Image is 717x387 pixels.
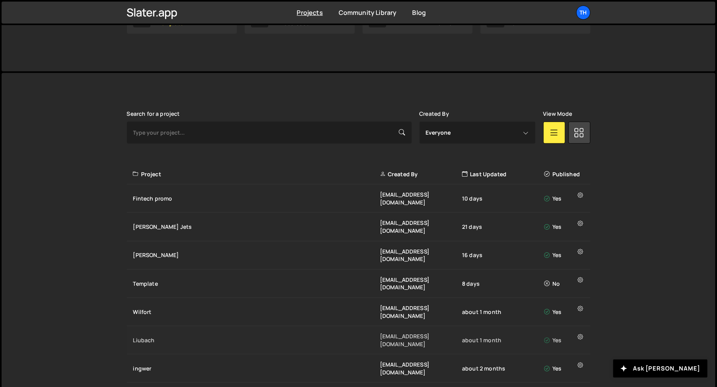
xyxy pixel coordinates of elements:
[380,191,462,206] div: [EMAIL_ADDRESS][DOMAIN_NAME]
[133,336,380,344] div: Liubach
[545,170,586,178] div: Published
[133,195,380,203] div: Fintech promo
[462,195,544,203] div: 10 days
[127,184,590,213] a: Fintech promo [EMAIL_ADDRESS][DOMAIN_NAME] 10 days Yes
[133,365,380,372] div: ingwer
[545,336,586,344] div: Yes
[420,111,449,117] label: Created By
[462,280,544,288] div: 8 days
[613,360,708,378] button: Ask [PERSON_NAME]
[380,170,462,178] div: Created By
[543,111,572,117] label: View Mode
[339,8,397,17] a: Community Library
[462,223,544,231] div: 21 days
[462,170,544,178] div: Last Updated
[545,365,586,372] div: Yes
[576,5,590,20] a: Th
[127,111,180,117] label: Search for a project
[133,170,380,178] div: Project
[133,223,380,231] div: [PERSON_NAME] Jets
[462,308,544,316] div: about 1 month
[462,251,544,259] div: 16 days
[127,354,590,383] a: ingwer [EMAIL_ADDRESS][DOMAIN_NAME] about 2 months Yes
[380,276,462,291] div: [EMAIL_ADDRESS][DOMAIN_NAME]
[127,213,590,241] a: [PERSON_NAME] Jets [EMAIL_ADDRESS][DOMAIN_NAME] 21 days Yes
[158,20,191,26] p: Template
[127,241,590,270] a: [PERSON_NAME] [EMAIL_ADDRESS][DOMAIN_NAME] 16 days Yes
[545,195,586,203] div: Yes
[545,308,586,316] div: Yes
[380,219,462,234] div: [EMAIL_ADDRESS][DOMAIN_NAME]
[297,8,323,17] a: Projects
[413,8,426,17] a: Blog
[127,326,590,354] a: Liubach [EMAIL_ADDRESS][DOMAIN_NAME] about 1 month Yes
[127,270,590,298] a: Template [EMAIL_ADDRESS][DOMAIN_NAME] 8 days No
[380,332,462,348] div: [EMAIL_ADDRESS][DOMAIN_NAME]
[438,20,453,26] span: 0 / 10
[127,122,412,144] input: Type your project...
[380,304,462,319] div: [EMAIL_ADDRESS][DOMAIN_NAME]
[133,280,380,288] div: Template
[512,20,550,26] p: 8
[380,361,462,376] div: [EMAIL_ADDRESS][DOMAIN_NAME]
[462,365,544,372] div: about 2 months
[133,308,380,316] div: Wilfort
[545,251,586,259] div: Yes
[462,336,544,344] div: about 1 month
[380,248,462,263] div: [EMAIL_ADDRESS][DOMAIN_NAME]
[133,251,380,259] div: [PERSON_NAME]
[276,20,310,26] p: #100313556
[127,298,590,326] a: Wilfort [EMAIL_ADDRESS][DOMAIN_NAME] about 1 month Yes
[545,223,586,231] div: Yes
[545,280,586,288] div: No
